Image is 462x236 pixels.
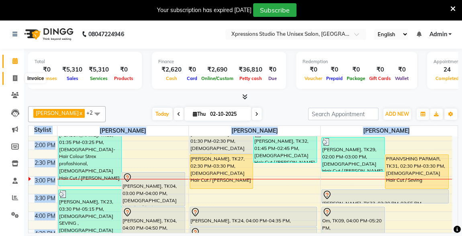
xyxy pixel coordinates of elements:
div: 4:00 PM [33,212,57,220]
div: [PERSON_NAME], TK13, 01:35 PM-03:25 PM, [DEMOGRAPHIC_DATA]- Hair Colour Strex profashional,[DEMOG... [59,123,121,186]
span: Petty cash [237,76,264,81]
div: 2:30 PM [33,159,57,167]
span: ADD NEW [385,111,409,117]
div: ₹5,310 [59,65,86,74]
div: ₹36,810 [235,65,266,74]
span: [PERSON_NAME] [189,126,320,136]
div: Redemption [303,58,411,65]
span: Sales [65,76,80,81]
div: ₹0 [324,65,345,74]
div: 3:00 PM [33,176,57,185]
span: [PERSON_NAME] [321,126,452,136]
span: Card [185,76,199,81]
span: Completed [433,76,461,81]
div: ₹2,690 [199,65,235,74]
div: 2:00 PM [33,141,57,150]
button: ADD NEW [383,109,411,120]
span: Products [112,76,135,81]
span: Online/Custom [199,76,235,81]
div: Total [35,58,135,65]
span: Gift Cards [367,76,393,81]
div: [PERSON_NAME], TK04, 04:00 PM-04:50 PM, [DEMOGRAPHIC_DATA]- Hair Colour Strex profashional [122,207,185,235]
div: [PERSON_NAME], TK26, 01:30 PM-02:30 PM, [DEMOGRAPHIC_DATA] Hair Cut / [PERSON_NAME] [190,120,253,154]
span: Wallet [393,76,411,81]
span: Today [152,108,172,120]
div: [PERSON_NAME], TK33, 03:30 PM-03:55 PM, [DEMOGRAPHIC_DATA] [PERSON_NAME] [322,190,448,203]
div: [PERSON_NAME], TK24, 04:00 PM-04:35 PM, [DEMOGRAPHIC_DATA] Hair Cut [190,207,317,226]
input: Search Appointment [308,108,378,120]
div: Invoice [25,74,46,83]
span: Thu [191,111,208,117]
div: Your subscription has expired [DATE] [157,6,251,14]
div: 24 [433,65,461,74]
b: 08047224946 [88,23,124,45]
span: Services [88,76,110,81]
span: Package [345,76,367,81]
img: logo [20,23,76,45]
div: ₹0 [393,65,411,74]
span: Due [266,76,279,81]
div: ₹0 [185,65,199,74]
button: Subscribe [253,3,296,17]
input: 2025-10-02 [208,108,248,120]
div: [PERSON_NAME], TK27, 02:30 PM-03:30 PM, [DEMOGRAPHIC_DATA] Hair Cut / [PERSON_NAME] [190,155,253,189]
span: [PERSON_NAME] [36,110,79,116]
div: Finance [158,58,280,65]
div: ₹0 [35,65,59,74]
div: ₹2,620 [158,65,185,74]
div: [PERSON_NAME], TK32, 01:45 PM-02:45 PM, [DEMOGRAPHIC_DATA] Hair Cut / [PERSON_NAME] [253,129,316,162]
span: +2 [86,109,99,116]
div: [PERSON_NAME], TK29, 02:00 PM-03:00 PM, [DEMOGRAPHIC_DATA] Hair Cut / [PERSON_NAME] [322,137,385,171]
div: ₹0 [345,65,367,74]
span: Voucher [303,76,324,81]
div: ₹0 [367,65,393,74]
div: ₹0 [266,65,280,74]
span: Prepaid [324,76,345,81]
div: [PERSON_NAME], TK04, 03:00 PM-04:00 PM, [DEMOGRAPHIC_DATA] Hair Cut / Seving [122,172,185,206]
div: PRANVSHING PARMAR, TK31, 02:30 PM-03:30 PM, [DEMOGRAPHIC_DATA] Hair Cut / Seving [385,155,448,189]
span: Admin [429,30,447,39]
div: ₹0 [112,65,135,74]
div: ₹0 [303,65,324,74]
span: [PERSON_NAME] [57,126,189,136]
div: ₹5,310 [86,65,112,74]
span: Cash [164,76,179,81]
a: x [79,110,82,116]
div: Stylist [29,126,57,134]
div: 3:30 PM [33,194,57,203]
